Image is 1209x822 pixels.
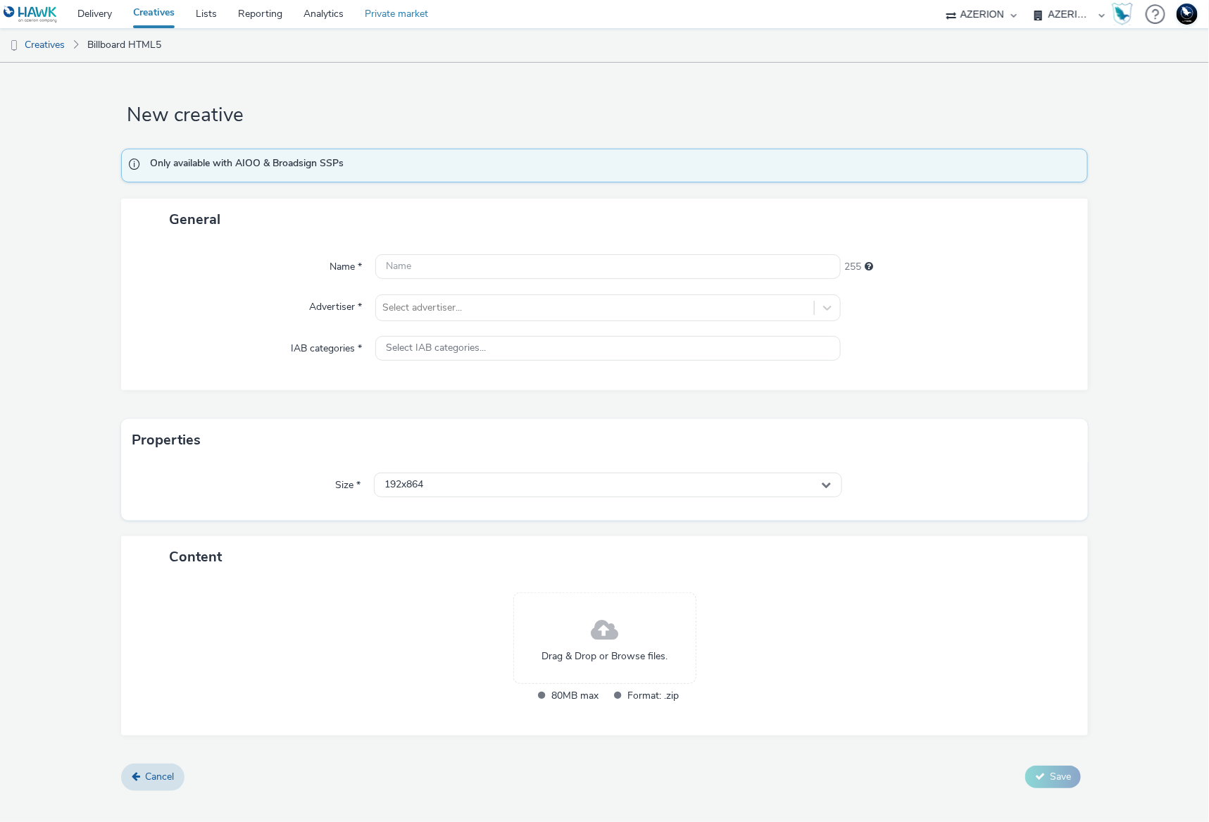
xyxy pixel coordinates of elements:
label: Size * [330,473,367,492]
a: Cancel [121,764,184,790]
a: Billboard HTML5 [80,28,168,62]
span: Only available with AIOO & Broadsign SSPs [150,156,1074,175]
span: Content [169,547,222,566]
span: Cancel [145,770,174,783]
span: General [169,210,220,229]
img: Support Hawk [1177,4,1198,25]
h1: New creative [121,102,1089,129]
h3: Properties [132,430,201,451]
span: 192x864 [385,479,424,491]
label: IAB categories * [286,336,368,356]
img: undefined Logo [4,6,58,23]
span: Format: .zip [627,687,679,704]
label: Name * [325,254,368,274]
span: 80MB max [551,687,603,704]
span: Drag & Drop or Browse files. [541,649,668,664]
span: Select IAB categories... [387,342,487,354]
span: Save [1050,770,1071,783]
span: 255 [844,260,861,274]
img: dooh [7,39,21,53]
img: Hawk Academy [1112,3,1133,25]
input: Name [375,254,841,279]
a: Hawk Academy [1112,3,1139,25]
button: Save [1025,766,1081,788]
div: Maximum 255 characters [865,260,873,274]
label: Advertiser * [304,294,368,314]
